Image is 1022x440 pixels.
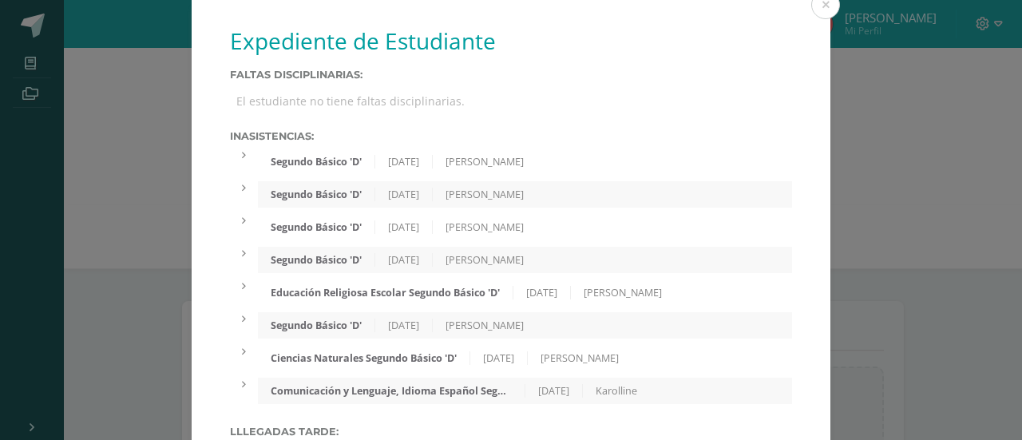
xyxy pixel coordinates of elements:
div: [PERSON_NAME] [528,351,632,365]
label: Faltas Disciplinarias: [230,69,792,81]
div: [DATE] [470,351,528,365]
div: [PERSON_NAME] [433,155,537,168]
div: Segundo Básico 'D' [258,155,375,168]
h1: Expediente de Estudiante [230,26,792,56]
div: [PERSON_NAME] [433,220,537,234]
label: Lllegadas tarde: [230,426,792,438]
div: Karolline [583,384,650,398]
div: Comunicación y Lenguaje, Idioma Español Segundo Básico 'D' [258,384,525,398]
div: [PERSON_NAME] [433,253,537,267]
div: Segundo Básico 'D' [258,253,375,267]
div: [DATE] [375,220,433,234]
div: [DATE] [375,253,433,267]
div: Educación Religiosa Escolar Segundo Básico 'D' [258,286,513,299]
div: Segundo Básico 'D' [258,220,375,234]
div: [PERSON_NAME] [433,319,537,332]
div: El estudiante no tiene faltas disciplinarias. [230,87,792,115]
div: Segundo Básico 'D' [258,319,375,332]
div: [PERSON_NAME] [571,286,675,299]
div: Segundo Básico 'D' [258,188,375,201]
div: Ciencias Naturales Segundo Básico 'D' [258,351,470,365]
div: [DATE] [513,286,571,299]
div: [DATE] [375,319,433,332]
label: Inasistencias: [230,130,792,142]
div: [PERSON_NAME] [433,188,537,201]
div: [DATE] [525,384,583,398]
div: [DATE] [375,155,433,168]
div: [DATE] [375,188,433,201]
